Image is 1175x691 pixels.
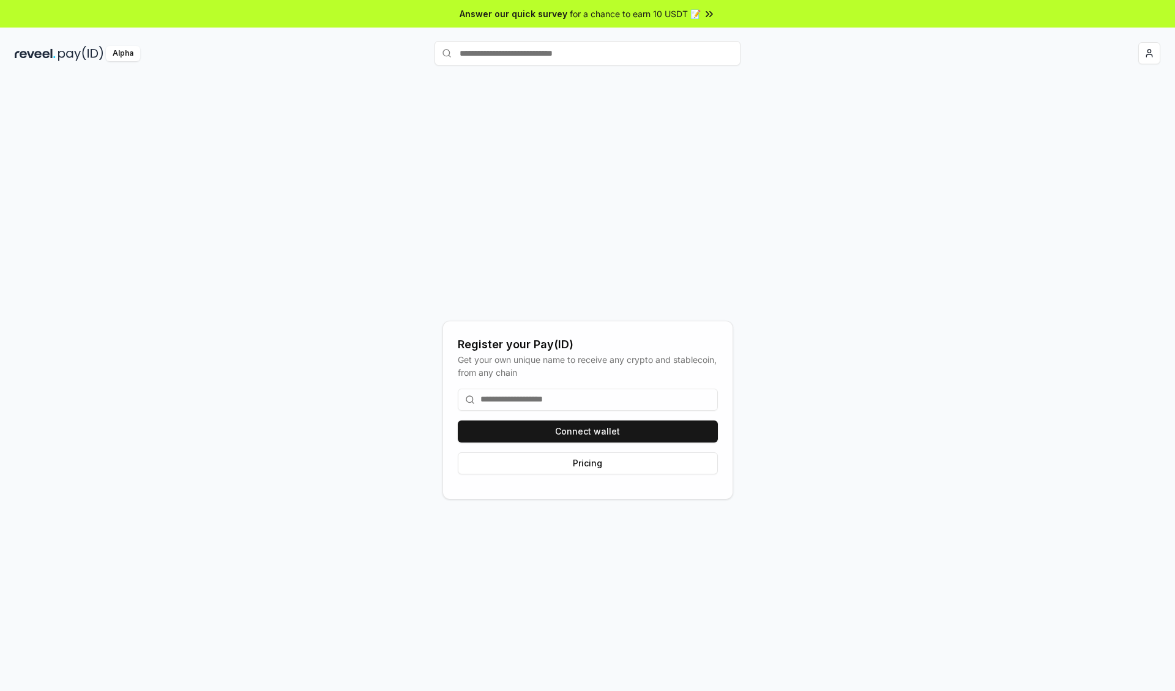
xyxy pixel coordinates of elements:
span: Answer our quick survey [460,7,567,20]
span: for a chance to earn 10 USDT 📝 [570,7,701,20]
div: Register your Pay(ID) [458,336,718,353]
img: reveel_dark [15,46,56,61]
div: Get your own unique name to receive any crypto and stablecoin, from any chain [458,353,718,379]
button: Pricing [458,452,718,474]
img: pay_id [58,46,103,61]
div: Alpha [106,46,140,61]
button: Connect wallet [458,420,718,443]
